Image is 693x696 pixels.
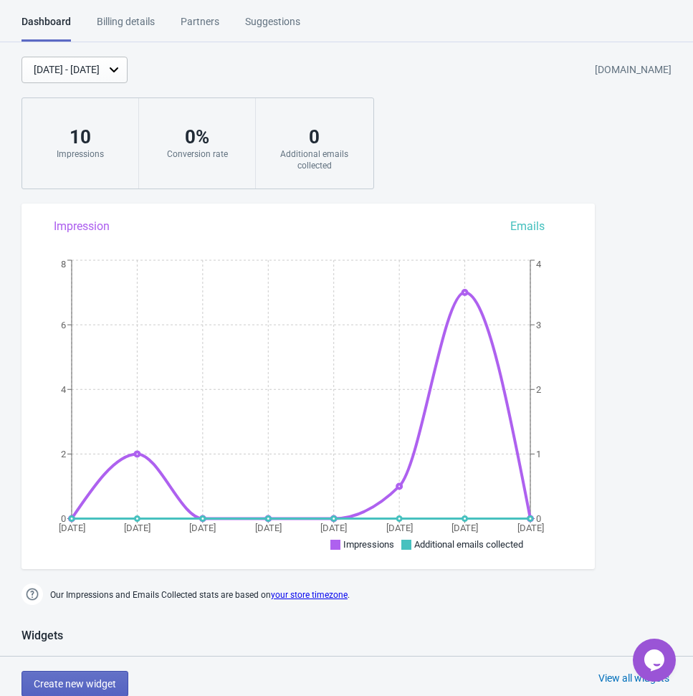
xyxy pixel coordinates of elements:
tspan: 4 [61,384,67,395]
div: 0 [270,125,358,148]
tspan: [DATE] [255,523,282,533]
tspan: 2 [536,384,541,395]
tspan: [DATE] [386,523,413,533]
tspan: 4 [536,259,542,270]
tspan: 8 [61,259,66,270]
span: Create new widget [34,678,116,690]
div: Additional emails collected [270,148,358,171]
div: View all widgets [598,671,669,685]
tspan: [DATE] [189,523,216,533]
tspan: [DATE] [320,523,347,533]
img: help.png [21,583,43,605]
div: 10 [37,125,124,148]
tspan: [DATE] [59,523,85,533]
div: Impressions [37,148,124,160]
span: Our Impressions and Emails Collected stats are based on . [50,583,350,607]
tspan: 6 [61,320,66,330]
div: Billing details [97,14,155,39]
tspan: 3 [536,320,541,330]
tspan: 2 [61,449,66,459]
div: Conversion rate [153,148,241,160]
div: Partners [181,14,219,39]
span: Additional emails collected [414,539,523,550]
iframe: chat widget [633,639,679,682]
tspan: [DATE] [124,523,150,533]
div: [DOMAIN_NAME] [595,57,672,83]
div: 0 % [153,125,241,148]
div: Suggestions [245,14,300,39]
tspan: [DATE] [451,523,478,533]
div: Dashboard [21,14,71,42]
span: Impressions [343,539,394,550]
tspan: [DATE] [517,523,544,533]
tspan: 0 [61,513,66,524]
tspan: 0 [536,513,541,524]
a: your store timezone [271,590,348,600]
tspan: 1 [536,449,541,459]
div: [DATE] - [DATE] [34,62,100,77]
